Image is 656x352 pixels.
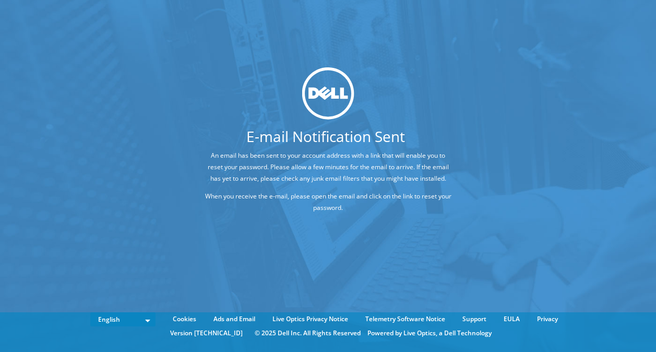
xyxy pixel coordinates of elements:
li: Powered by Live Optics, a Dell Technology [367,327,492,339]
li: © 2025 Dell Inc. All Rights Reserved [249,327,366,339]
a: Telemetry Software Notice [357,313,453,325]
li: Version [TECHNICAL_ID] [165,327,248,339]
img: dell_svg_logo.svg [302,67,354,119]
a: Cookies [165,313,204,325]
a: EULA [496,313,528,325]
p: When you receive the e-mail, please open the email and click on the link to reset your password. [203,191,453,214]
p: An email has been sent to your account address with a link that will enable you to reset your pas... [203,150,453,184]
a: Support [455,313,494,325]
h1: E-mail Notification Sent [164,129,487,144]
a: Live Optics Privacy Notice [265,313,356,325]
a: Ads and Email [206,313,263,325]
a: Privacy [529,313,566,325]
